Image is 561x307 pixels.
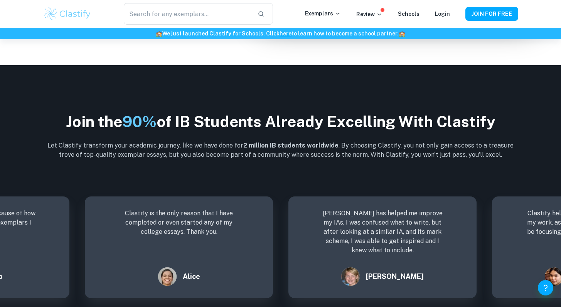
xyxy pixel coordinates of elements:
[124,3,251,25] input: Search for any exemplars...
[341,267,360,286] img: Liza
[305,9,341,18] p: Exemplars
[399,30,405,37] span: 🏫
[43,111,518,132] h2: Join the of IB Students Already Excelling With Clastify
[183,271,200,282] h6: Alice
[43,141,518,159] p: Let Clastify transform your academic journey, like we have done for . By choosing Clastify, you n...
[2,29,559,38] h6: We just launched Clastify for Schools. Click to learn how to become a school partner.
[116,209,242,237] p: Clastify is the only reason that I have completed or even started any of my college essays. Thank...
[156,30,162,37] span: 🏫
[319,209,446,255] p: [PERSON_NAME] has helped me improve my IAs, I was confused what to write, but after looking at a ...
[243,142,339,149] b: 2 million IB students worldwide
[435,11,450,17] a: Login
[43,6,92,22] img: Clastify logo
[366,271,424,282] h6: [PERSON_NAME]
[122,112,157,131] span: 90%
[538,280,553,295] button: Help and Feedback
[280,30,291,37] a: here
[158,267,177,286] img: Alice
[465,7,518,21] button: JOIN FOR FREE
[398,11,419,17] a: Schools
[356,10,382,18] p: Review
